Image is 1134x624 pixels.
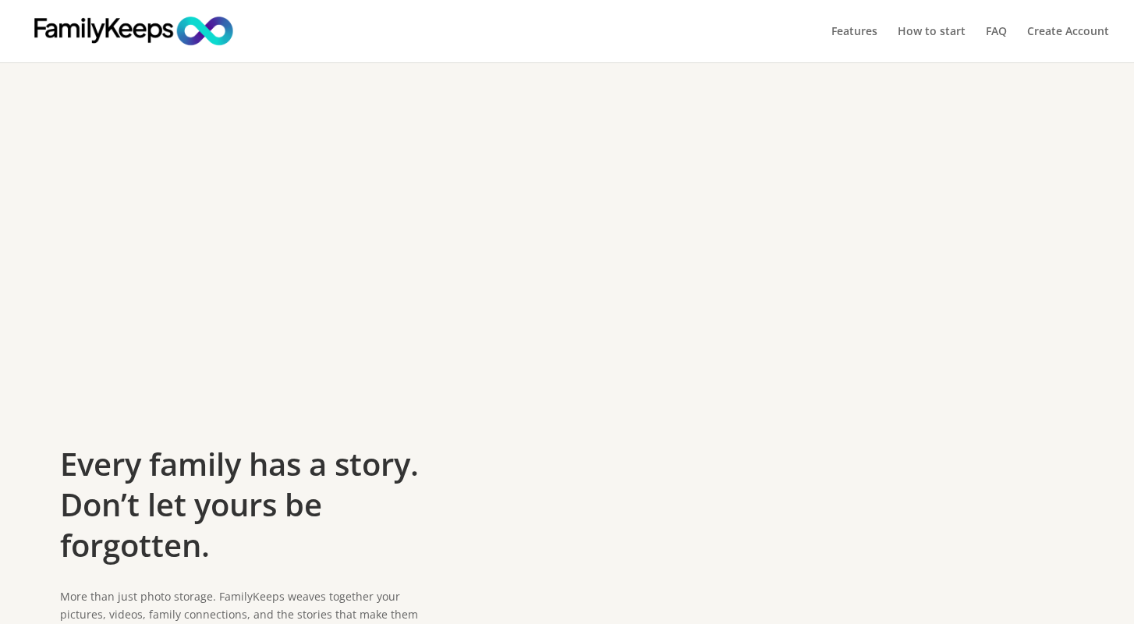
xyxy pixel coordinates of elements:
[1027,26,1109,62] a: Create Account
[898,26,966,62] a: How to start
[27,14,240,48] img: FamilyKeeps
[488,136,1074,576] iframe: FamilyKeeps Explainer
[60,136,432,416] iframe: FamilyKeeps Explainer
[60,444,432,573] h1: Every family has a story. Don’t let yours be forgotten.
[986,26,1007,62] a: FAQ
[831,26,877,62] a: Features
